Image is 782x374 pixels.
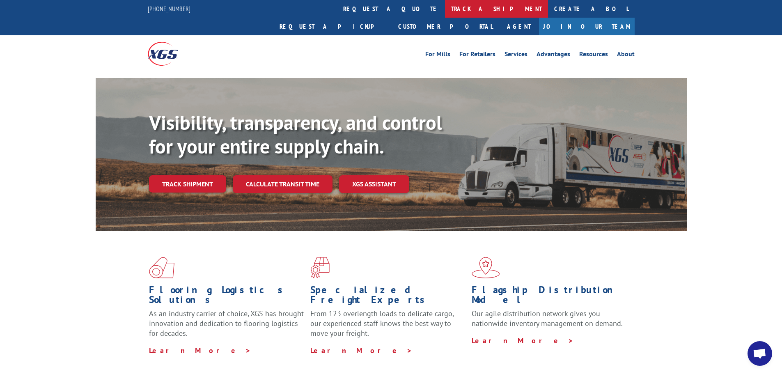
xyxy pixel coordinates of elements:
h1: Flagship Distribution Model [472,285,627,309]
span: Our agile distribution network gives you nationwide inventory management on demand. [472,309,623,328]
img: xgs-icon-focused-on-flooring-red [310,257,330,278]
a: Join Our Team [539,18,635,35]
a: For Retailers [459,51,495,60]
a: Learn More > [149,346,251,355]
h1: Specialized Freight Experts [310,285,466,309]
a: For Mills [425,51,450,60]
a: About [617,51,635,60]
img: xgs-icon-flagship-distribution-model-red [472,257,500,278]
div: Open chat [748,341,772,366]
a: XGS ASSISTANT [339,175,409,193]
p: From 123 overlength loads to delicate cargo, our experienced staff knows the best way to move you... [310,309,466,345]
a: Request a pickup [273,18,392,35]
b: Visibility, transparency, and control for your entire supply chain. [149,110,442,159]
img: xgs-icon-total-supply-chain-intelligence-red [149,257,174,278]
a: Resources [579,51,608,60]
a: Learn More > [472,336,574,345]
a: Customer Portal [392,18,499,35]
a: Agent [499,18,539,35]
a: [PHONE_NUMBER] [148,5,190,13]
a: Calculate transit time [233,175,333,193]
a: Advantages [537,51,570,60]
a: Track shipment [149,175,226,193]
a: Services [505,51,527,60]
a: Learn More > [310,346,413,355]
span: As an industry carrier of choice, XGS has brought innovation and dedication to flooring logistics... [149,309,304,338]
h1: Flooring Logistics Solutions [149,285,304,309]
